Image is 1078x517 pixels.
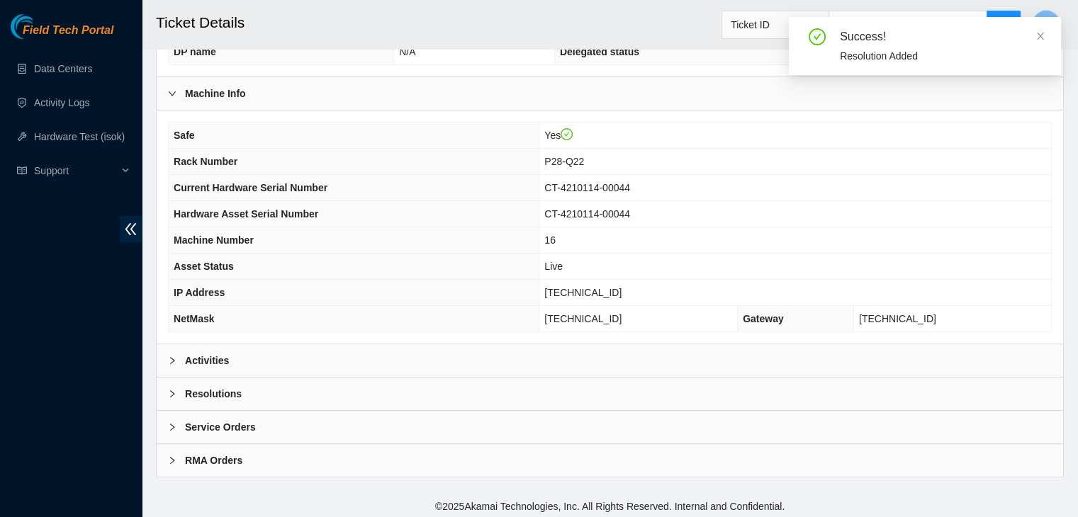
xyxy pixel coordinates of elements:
[168,356,176,365] span: right
[174,208,318,220] span: Hardware Asset Serial Number
[157,344,1063,377] div: Activities
[561,128,573,141] span: check-circle
[17,166,27,176] span: read
[185,386,242,402] b: Resolutions
[34,131,125,142] a: Hardware Test (isok)
[23,24,113,38] span: Field Tech Portal
[544,261,563,272] span: Live
[544,208,630,220] span: CT-4210114-00044
[120,216,142,242] span: double-left
[544,156,584,167] span: P28-Q22
[168,390,176,398] span: right
[185,419,256,435] b: Service Orders
[185,353,229,368] b: Activities
[544,287,622,298] span: [TECHNICAL_ID]
[809,28,826,45] span: check-circle
[157,377,1063,410] div: Resolutions
[743,313,784,324] span: Gateway
[840,48,1044,64] div: Resolution Added
[185,86,246,101] b: Machine Info
[174,313,215,324] span: NetMask
[174,46,216,57] span: DP name
[174,287,225,298] span: IP Address
[731,14,820,35] span: Ticket ID
[1043,16,1050,33] span: A
[157,411,1063,443] div: Service Orders
[174,130,195,141] span: Safe
[174,234,254,246] span: Machine Number
[544,234,556,246] span: 16
[544,313,622,324] span: [TECHNICAL_ID]
[34,157,118,185] span: Support
[34,63,92,74] a: Data Centers
[174,261,234,272] span: Asset Status
[168,456,176,465] span: right
[544,130,573,141] span: Yes
[174,156,237,167] span: Rack Number
[168,423,176,431] span: right
[174,182,327,193] span: Current Hardware Serial Number
[168,89,176,98] span: right
[544,182,630,193] span: CT-4210114-00044
[157,444,1063,477] div: RMA Orders
[560,46,639,57] span: Delegated status
[11,14,72,39] img: Akamai Technologies
[11,25,113,44] a: Akamai TechnologiesField Tech Portal
[185,453,242,468] b: RMA Orders
[399,46,415,57] span: N/A
[840,28,1044,45] div: Success!
[34,97,90,108] a: Activity Logs
[1032,10,1060,38] button: A
[859,313,936,324] span: [TECHNICAL_ID]
[987,11,1021,39] button: search
[157,77,1063,110] div: Machine Info
[829,11,987,39] input: Enter text here...
[1035,31,1045,41] span: close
